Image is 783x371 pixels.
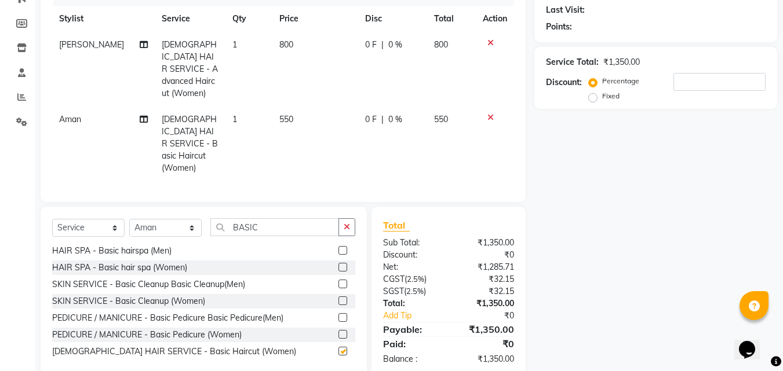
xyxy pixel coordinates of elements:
div: ₹32.15 [449,285,523,297]
th: Qty [225,6,272,32]
div: Paid: [374,337,449,351]
div: ₹1,285.71 [449,261,523,273]
div: ₹0 [449,249,523,261]
label: Fixed [602,91,620,101]
span: CGST [383,274,405,284]
th: Stylist [52,6,155,32]
th: Service [155,6,225,32]
div: SKIN SERVICE - Basic Cleanup Basic Cleanup(Men) [52,278,245,291]
span: [DEMOGRAPHIC_DATA] HAIR SERVICE - Advanced Haircut (Women) [162,39,218,98]
iframe: chat widget [734,325,771,359]
div: ( ) [374,273,449,285]
div: Net: [374,261,449,273]
div: Service Total: [546,56,599,68]
th: Total [427,6,476,32]
span: [DEMOGRAPHIC_DATA] HAIR SERVICE - Basic Haircut (Women) [162,114,218,173]
span: 0 F [365,39,377,51]
div: ₹1,350.00 [449,322,523,336]
div: PEDICURE / MANICURE - Basic Pedicure Basic Pedicure(Men) [52,312,283,324]
span: | [381,39,384,51]
span: 0 F [365,113,377,126]
th: Action [476,6,514,32]
a: Add Tip [374,310,461,322]
span: 550 [434,114,448,124]
div: Points: [546,21,572,33]
div: Balance : [374,353,449,365]
span: 800 [279,39,293,50]
div: ₹0 [449,337,523,351]
span: 0 % [388,39,402,51]
span: 800 [434,39,448,50]
div: Discount: [374,249,449,261]
span: 1 [232,114,237,124]
div: PEDICURE / MANICURE - Basic Pedicure (Women) [52,329,242,341]
div: ₹0 [461,310,523,322]
div: Last Visit: [546,4,585,16]
div: ₹1,350.00 [449,353,523,365]
span: | [381,113,384,126]
div: ₹1,350.00 [603,56,640,68]
div: ₹1,350.00 [449,237,523,249]
div: ( ) [374,285,449,297]
span: 550 [279,114,293,124]
div: HAIR SPA - Basic hair spa (Women) [52,262,187,274]
span: [PERSON_NAME] [59,39,124,50]
div: Sub Total: [374,237,449,249]
label: Percentage [602,76,639,86]
span: 0 % [388,113,402,126]
input: Search or Scan [210,218,339,236]
div: HAIR SPA - Basic hairspa (Men) [52,245,172,257]
span: Total [383,219,410,232]
th: Disc [358,6,427,32]
div: Total: [374,297,449,310]
div: Discount: [546,76,582,89]
th: Price [272,6,358,32]
span: SGST [383,286,404,296]
div: SKIN SERVICE - Basic Cleanup (Women) [52,295,205,307]
span: Aman [59,114,81,124]
div: Payable: [374,322,449,336]
span: 2.5% [406,286,424,296]
span: 2.5% [407,274,424,284]
div: ₹1,350.00 [449,297,523,310]
span: 1 [232,39,237,50]
div: [DEMOGRAPHIC_DATA] HAIR SERVICE - Basic Haircut (Women) [52,346,296,358]
div: ₹32.15 [449,273,523,285]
